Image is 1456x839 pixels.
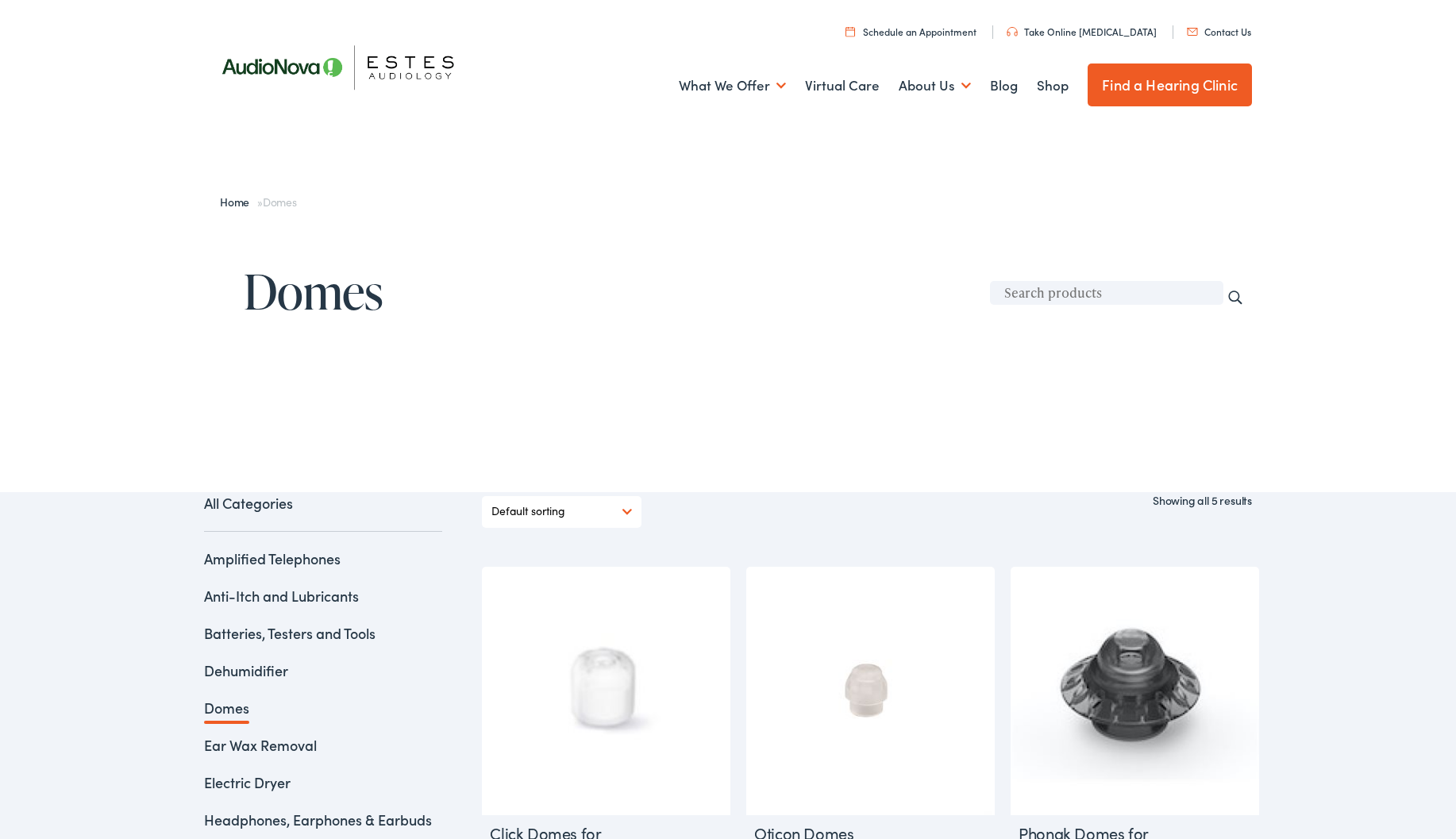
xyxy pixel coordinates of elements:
[482,567,730,815] img: 4mm Click domes for Signia & Rexton hearing aids available online at Estes Audiology
[990,56,1018,115] a: Blog
[204,660,288,680] a: Dehumidifier
[1011,567,1259,815] img: The Phonak Domes for Marvel hearing aids sold by Estes Audiology.
[244,265,1252,318] h1: Domes
[845,25,976,38] a: Schedule an Appointment
[1153,492,1252,509] p: Showing all 5 results
[1187,25,1251,38] a: Contact Us
[845,26,855,37] img: utility icon
[1088,64,1252,106] a: Find a Hearing Clinic
[220,194,297,210] span: »
[263,194,297,210] span: Domes
[1037,56,1069,115] a: Shop
[1187,28,1198,36] img: utility icon
[679,56,786,115] a: What We Offer
[1227,289,1244,306] input: Search
[805,56,880,115] a: Virtual Care
[204,810,432,829] a: Headphones, Earphones & Earbuds
[1007,27,1018,37] img: utility icon
[204,586,359,606] a: Anti-Itch and Lubricants
[204,492,442,532] a: All Categories
[1007,25,1157,38] a: Take Online [MEDICAL_DATA]
[220,194,257,210] a: Home
[899,56,971,115] a: About Us
[491,496,632,527] select: Shop order
[204,735,317,755] a: Ear Wax Removal
[204,623,376,643] a: Batteries, Testers and Tools
[204,698,249,718] a: Domes
[204,548,341,568] a: Amplified Telephones
[204,772,291,792] a: Electric Dryer
[990,281,1223,305] input: Search products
